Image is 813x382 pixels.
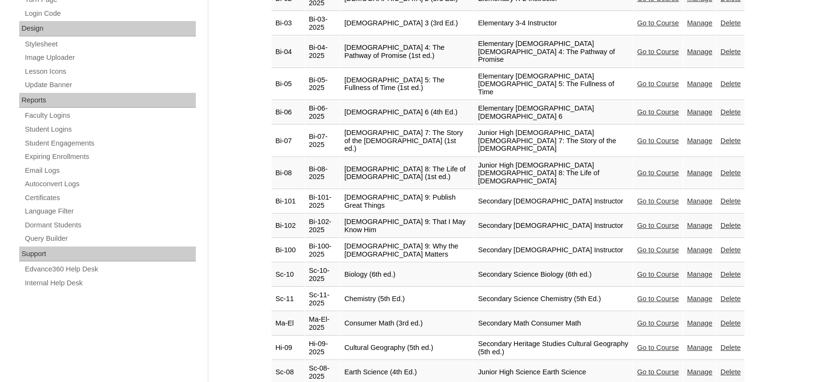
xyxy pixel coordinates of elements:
a: Go to Course [637,169,679,177]
td: Cultural Geography (5th ed.) [340,336,474,360]
a: Update Banner [24,79,196,91]
a: Go to Course [637,48,679,56]
td: Sc-11 [271,287,305,311]
td: Elementary [DEMOGRAPHIC_DATA] [DEMOGRAPHIC_DATA] 5: The Fullness of Time [474,68,632,101]
a: Go to Course [637,344,679,351]
a: Manage [687,197,712,205]
a: Email Logs [24,165,196,177]
td: Secondary Heritage Studies Cultural Geography (5th ed.) [474,336,632,360]
td: Bi-06 [271,101,305,124]
td: Bi-04 [271,36,305,68]
td: Junior High [DEMOGRAPHIC_DATA] [DEMOGRAPHIC_DATA] 7: The Story of the [DEMOGRAPHIC_DATA] [474,125,632,157]
td: Secondary Science Chemistry (5th Ed.) [474,287,632,311]
a: Go to Course [637,270,679,278]
td: [DEMOGRAPHIC_DATA] 9: Publish Great Things [340,190,474,213]
a: Delete [721,19,741,27]
a: Go to Course [637,137,679,145]
a: Delete [721,222,741,229]
a: Go to Course [637,222,679,229]
a: Go to Course [637,246,679,254]
td: Secondary [DEMOGRAPHIC_DATA] Instructor [474,214,632,238]
td: Sc-10-2025 [305,263,340,287]
td: Bi-07 [271,125,305,157]
a: Go to Course [637,80,679,88]
a: Delete [721,368,741,376]
td: Bi-102-2025 [305,214,340,238]
td: Bi-03 [271,11,305,35]
div: Design [19,21,196,36]
a: Manage [687,19,712,27]
td: Bi-03-2025 [305,11,340,35]
a: Manage [687,222,712,229]
td: Bi-101-2025 [305,190,340,213]
td: [DEMOGRAPHIC_DATA] 6 (4th Ed.) [340,101,474,124]
a: Manage [687,319,712,327]
td: [DEMOGRAPHIC_DATA] 4: The Pathway of Promise (1st ed.) [340,36,474,68]
a: Manage [687,344,712,351]
a: Manage [687,108,712,116]
td: [DEMOGRAPHIC_DATA] 8: The Life of [DEMOGRAPHIC_DATA] (1st ed.) [340,157,474,190]
a: Query Builder [24,233,196,245]
a: Edvance360 Help Desk [24,263,196,275]
a: Certificates [24,192,196,204]
td: Secondary Math Consumer Math [474,312,632,336]
td: Junior High [DEMOGRAPHIC_DATA] [DEMOGRAPHIC_DATA] 8: The Life of [DEMOGRAPHIC_DATA] [474,157,632,190]
td: Elementary 3-4 Instructor [474,11,632,35]
a: Go to Course [637,19,679,27]
a: Stylesheet [24,38,196,50]
a: Go to Course [637,319,679,327]
a: Go to Course [637,368,679,376]
td: Bi-100 [271,238,305,262]
a: Delete [721,108,741,116]
td: Sc-10 [271,263,305,287]
td: Hi-09-2025 [305,336,340,360]
div: Reports [19,93,196,108]
a: Delete [721,295,741,303]
a: Autoconvert Logs [24,178,196,190]
a: Manage [687,270,712,278]
td: Secondary [DEMOGRAPHIC_DATA] Instructor [474,190,632,213]
a: Dormant Students [24,219,196,231]
td: Ma-El [271,312,305,336]
a: Manage [687,368,712,376]
a: Go to Course [637,197,679,205]
td: [DEMOGRAPHIC_DATA] 9: Why the [DEMOGRAPHIC_DATA] Matters [340,238,474,262]
a: Delete [721,169,741,177]
a: Language Filter [24,205,196,217]
a: Login Code [24,8,196,20]
td: Bi-06-2025 [305,101,340,124]
a: Student Logins [24,124,196,135]
a: Lesson Icons [24,66,196,78]
td: Bi-100-2025 [305,238,340,262]
a: Manage [687,169,712,177]
td: Bi-101 [271,190,305,213]
a: Delete [721,137,741,145]
a: Manage [687,48,712,56]
div: Support [19,247,196,262]
a: Delete [721,270,741,278]
td: Biology (6th ed.) [340,263,474,287]
a: Manage [687,80,712,88]
td: [DEMOGRAPHIC_DATA] 5: The Fullness of Time (1st ed.) [340,68,474,101]
a: Manage [687,295,712,303]
a: Manage [687,137,712,145]
a: Expiring Enrollments [24,151,196,163]
td: Bi-08-2025 [305,157,340,190]
td: Secondary [DEMOGRAPHIC_DATA] Instructor [474,238,632,262]
td: Bi-08 [271,157,305,190]
td: [DEMOGRAPHIC_DATA] 9: That I May Know Him [340,214,474,238]
td: [DEMOGRAPHIC_DATA] 7: The Story of the [DEMOGRAPHIC_DATA] (1st ed.) [340,125,474,157]
td: Bi-05-2025 [305,68,340,101]
td: Secondary Science Biology (6th ed.) [474,263,632,287]
td: Elementary [DEMOGRAPHIC_DATA] [DEMOGRAPHIC_DATA] 6 [474,101,632,124]
td: Consumer Math (3rd ed.) [340,312,474,336]
a: Delete [721,48,741,56]
a: Image Uploader [24,52,196,64]
td: [DEMOGRAPHIC_DATA] 3 (3rd Ed.) [340,11,474,35]
td: Ma-El-2025 [305,312,340,336]
td: Bi-05 [271,68,305,101]
a: Internal Help Desk [24,277,196,289]
a: Go to Course [637,108,679,116]
a: Delete [721,197,741,205]
td: Sc-11-2025 [305,287,340,311]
